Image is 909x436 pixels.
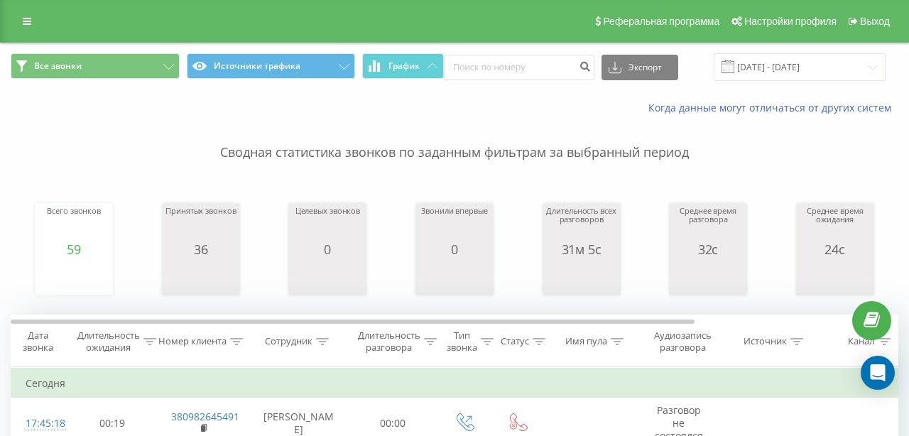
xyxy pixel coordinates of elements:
div: Источник [744,336,787,348]
div: Длительность ожидания [77,329,140,354]
span: Все звонки [34,60,82,72]
button: График [362,53,444,79]
div: Канал [848,336,874,348]
span: Выход [860,16,890,27]
div: Среднее время разговора [673,207,744,242]
div: Целевых звонков [295,207,360,242]
div: Всего звонков [47,207,101,242]
span: Настройки профиля [744,16,837,27]
div: Аудиозапись разговора [648,329,717,354]
div: Open Intercom Messenger [861,356,895,390]
button: Источники трафика [187,53,356,79]
div: Имя пула [565,336,607,348]
a: 380982645491 [171,410,239,423]
input: Поиск по номеру [444,55,594,80]
div: 0 [295,242,360,256]
div: 59 [47,242,101,256]
div: Длительность всех разговоров [546,207,617,242]
div: 0 [421,242,487,256]
span: График [388,61,420,71]
button: Экспорт [602,55,678,80]
div: 36 [165,242,236,256]
div: Звонили впервые [421,207,487,242]
button: Все звонки [11,53,180,79]
div: 32с [673,242,744,256]
div: Статус [501,336,529,348]
div: Тип звонка [447,329,477,354]
a: Когда данные могут отличаться от других систем [648,101,898,114]
div: 24с [800,242,871,256]
div: Номер клиента [158,336,227,348]
div: Дата звонка [11,329,64,354]
p: Сводная статистика звонков по заданным фильтрам за выбранный период [11,115,898,162]
div: 31м 5с [546,242,617,256]
div: Среднее время ожидания [800,207,871,242]
div: Длительность разговора [358,329,420,354]
div: Сотрудник [265,336,312,348]
div: Принятых звонков [165,207,236,242]
span: Реферальная программа [603,16,719,27]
